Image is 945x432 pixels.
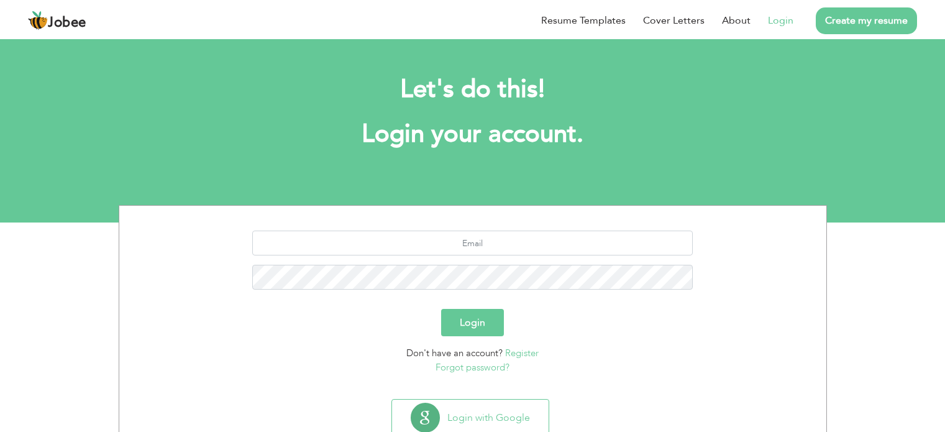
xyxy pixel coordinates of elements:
[137,118,808,150] h1: Login your account.
[137,73,808,106] h2: Let's do this!
[441,309,504,336] button: Login
[541,13,626,28] a: Resume Templates
[252,231,693,255] input: Email
[28,11,86,30] a: Jobee
[436,361,509,374] a: Forgot password?
[643,13,705,28] a: Cover Letters
[505,347,539,359] a: Register
[48,16,86,30] span: Jobee
[406,347,503,359] span: Don't have an account?
[28,11,48,30] img: jobee.io
[768,13,793,28] a: Login
[722,13,751,28] a: About
[816,7,917,34] a: Create my resume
